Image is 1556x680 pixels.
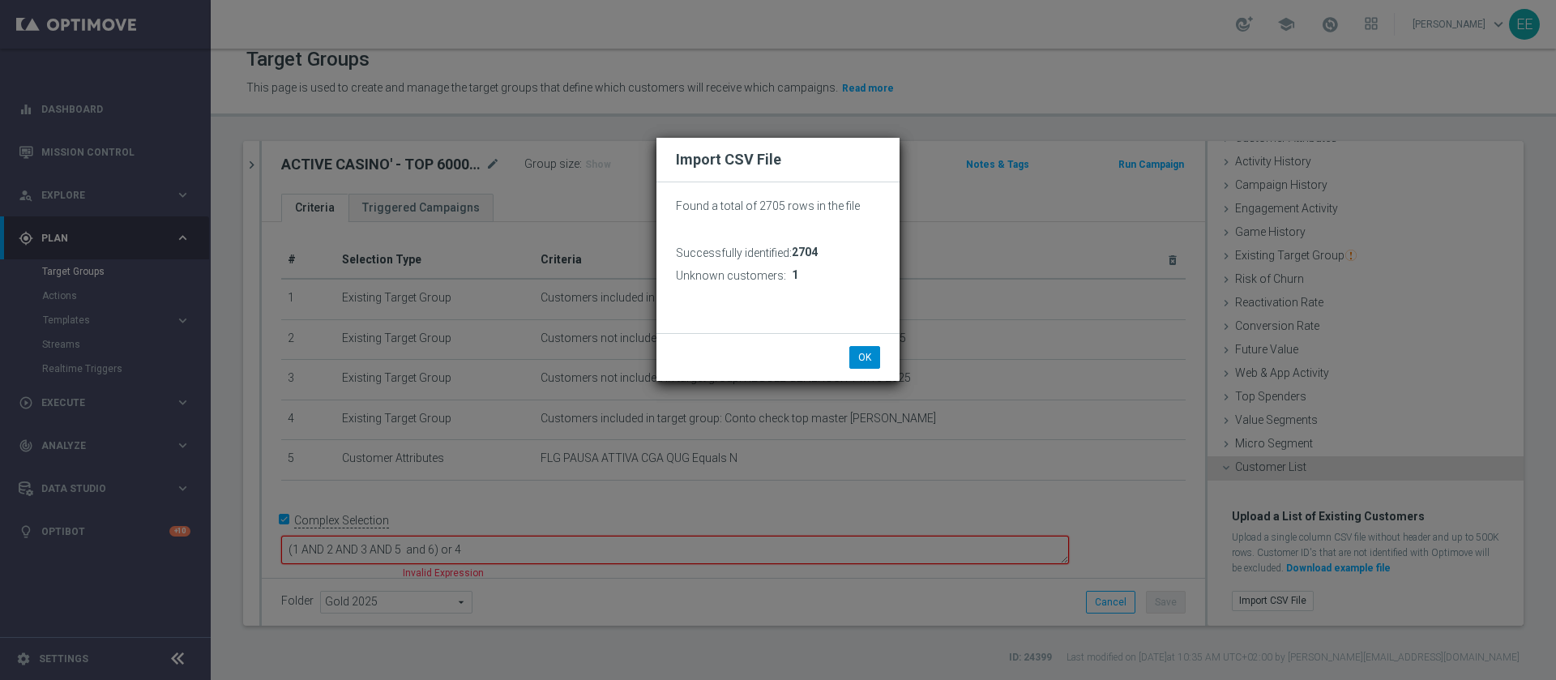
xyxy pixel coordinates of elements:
h3: Unknown customers: [676,268,786,283]
span: 1 [792,268,798,282]
span: 2704 [792,246,818,259]
p: Found a total of 2705 rows in the file [676,199,880,213]
h3: Successfully identified: [676,246,792,260]
button: OK [849,346,880,369]
h2: Import CSV File [676,150,880,169]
